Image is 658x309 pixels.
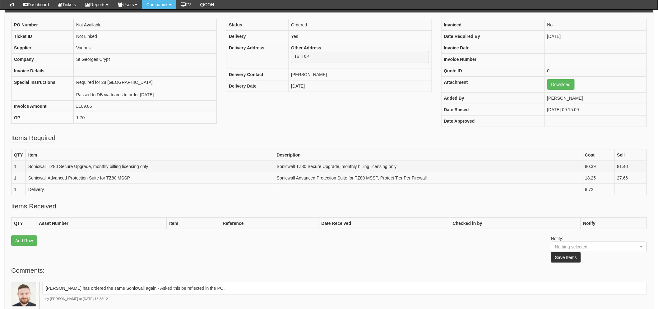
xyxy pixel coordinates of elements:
th: Quote ID [441,65,544,76]
td: 1 [12,161,26,172]
td: [DATE] [289,80,432,92]
td: [PERSON_NAME] [289,69,432,80]
td: 1 [12,172,26,184]
th: Added By [441,92,544,104]
th: Item [25,149,274,161]
td: Required for 28 [GEOGRAPHIC_DATA] Passed to DB via teams to order [DATE] [74,76,217,100]
th: Ticket ID [12,30,74,42]
th: Notify [581,217,646,229]
td: 1 [12,184,26,195]
p: by [PERSON_NAME] at [DATE] 15:22:12 [42,297,647,302]
th: Sell [614,149,646,161]
th: GP [12,112,74,123]
td: Delivery [25,184,274,195]
legend: Comments: [11,266,44,275]
td: 81.40 [614,161,646,172]
th: PO Number [12,19,74,30]
b: Other Address [291,45,321,50]
td: No [544,19,646,30]
th: Description [274,149,582,161]
td: £109.06 [74,100,217,112]
td: 18.25 [582,172,614,184]
th: QTY [12,149,26,161]
th: Special Instructions [12,76,74,100]
th: Status [226,19,289,30]
a: Download [547,79,575,90]
pre: To TOP [291,51,429,63]
th: Company [12,53,74,65]
p: Notify: [551,235,647,263]
td: Various [74,42,217,53]
th: Delivery Date [226,80,289,92]
th: Invoice Amount [12,100,74,112]
td: Ordered [289,19,432,30]
th: Date Approved [441,115,544,127]
th: Invoiced [441,19,544,30]
td: Yes [289,30,432,42]
th: Date Raised [441,104,544,115]
th: Invoice Details [12,65,74,76]
td: 27.66 [614,172,646,184]
th: Attachment [441,76,544,92]
td: 0 [544,65,646,76]
th: Invoice Date [441,42,544,53]
legend: Items Received [11,202,56,211]
td: [PERSON_NAME] [544,92,646,104]
p: [PERSON_NAME] has ordered the same Sonicwall again - Asked this be reflected in the PO. [46,285,643,291]
img: Brad Guiness [11,282,36,307]
th: Invoice Number [441,53,544,65]
button: Nothing selected [551,242,647,252]
th: Delivery Contact [226,69,289,80]
th: Reference [220,217,319,229]
td: Sonicwall TZ80 Secure Upgrade, monthly billing licensing only [274,161,582,172]
td: 1.70 [74,112,217,123]
th: QTY [12,217,36,229]
th: Delivery Address [226,42,289,69]
td: 8.72 [582,184,614,195]
td: 80.39 [582,161,614,172]
th: Date Required By [441,30,544,42]
button: Save Items [551,252,581,263]
th: Checked in by [450,217,581,229]
th: Cost [582,149,614,161]
td: [DATE] [544,30,646,42]
td: [DATE] 09:15:09 [544,104,646,115]
th: Delivery [226,30,289,42]
td: Sonicwall Advanced Protection Suite for TZ80 MSSP [25,172,274,184]
td: St Georges Crypt [74,53,217,65]
div: Nothing selected [555,244,631,250]
th: Supplier [12,42,74,53]
td: Not Linked [74,30,217,42]
th: Item [167,217,220,229]
th: Asset Number [36,217,167,229]
td: Not Available [74,19,217,30]
a: Add Row [11,235,37,246]
td: Sonicwall TZ80 Secure Upgrade, monthly billing licensing only [25,161,274,172]
th: Date Received [319,217,450,229]
legend: Items Required [11,133,55,143]
td: Sonicwall Advanced Protection Suite for TZ80 MSSP, Protect Tier Per Firewall [274,172,582,184]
